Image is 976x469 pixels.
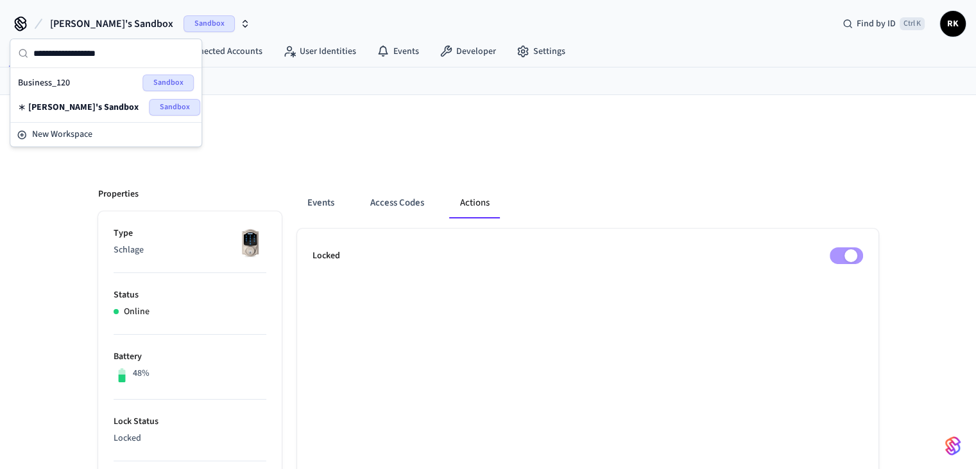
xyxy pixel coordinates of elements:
[832,12,935,35] div: Find by IDCtrl K
[506,40,576,63] a: Settings
[312,249,340,263] p: Locked
[133,367,150,380] p: 48%
[360,188,434,218] button: Access Codes
[114,350,266,364] p: Battery
[297,188,345,218] button: Events
[149,99,200,116] span: Sandbox
[98,188,139,201] p: Properties
[297,188,878,218] div: ant example
[857,17,896,30] span: Find by ID
[945,436,961,456] img: SeamLogoGradient.69752ec5.svg
[12,124,200,145] button: New Workspace
[114,432,266,445] p: Locked
[450,188,500,218] button: Actions
[114,243,266,257] p: Schlage
[124,305,150,319] p: Online
[157,40,273,63] a: Connected Accounts
[10,68,201,122] div: Suggestions
[114,415,266,429] p: Lock Status
[429,40,506,63] a: Developer
[940,11,966,37] button: RK
[98,126,481,152] h5: GARAGE
[273,40,366,63] a: User Identities
[32,128,92,141] span: New Workspace
[366,40,429,63] a: Events
[28,101,139,114] span: [PERSON_NAME]'s Sandbox
[50,16,173,31] span: [PERSON_NAME]'s Sandbox
[900,17,925,30] span: Ctrl K
[234,227,266,259] img: Schlage Sense Smart Deadbolt with Camelot Trim, Front
[142,75,194,91] span: Sandbox
[114,227,266,240] p: Type
[941,12,964,35] span: RK
[18,76,70,89] span: Business_120
[114,288,266,302] p: Status
[184,15,235,32] span: Sandbox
